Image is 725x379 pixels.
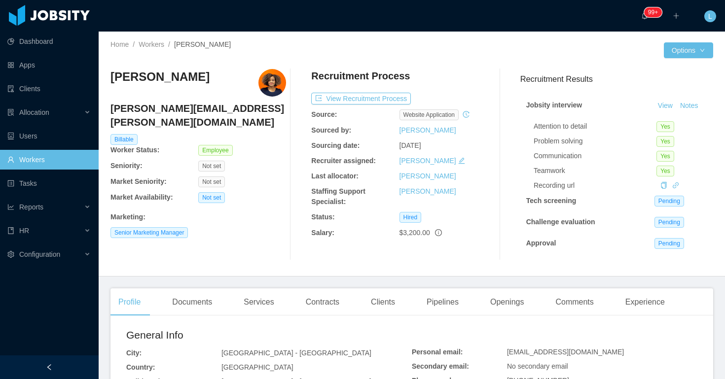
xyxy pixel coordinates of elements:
[7,150,91,170] a: icon: userWorkers
[672,181,679,189] a: icon: link
[110,102,286,129] h4: [PERSON_NAME][EMAIL_ADDRESS][PERSON_NAME][DOMAIN_NAME]
[412,348,463,356] b: Personal email:
[174,40,231,48] span: [PERSON_NAME]
[7,126,91,146] a: icon: robotUsers
[110,134,138,145] span: Billable
[7,173,91,193] a: icon: profileTasks
[258,69,286,97] img: e781983b-62e6-4914-afb4-de08beaf2516_685d8aac5ef47-400w.png
[654,196,684,207] span: Pending
[654,102,676,109] a: View
[7,32,91,51] a: icon: pie-chartDashboard
[311,93,411,104] button: icon: exportView Recruitment Process
[399,212,422,223] span: Hired
[19,250,60,258] span: Configuration
[526,197,577,205] strong: Tech screening
[463,111,470,118] i: icon: history
[110,177,167,185] b: Market Seniority:
[298,288,347,316] div: Contracts
[412,362,469,370] b: Secondary email:
[19,203,43,211] span: Reports
[110,227,188,238] span: Senior Marketing Manager
[110,40,129,48] a: Home
[311,157,376,165] b: Recruiter assigned:
[311,69,410,83] h4: Recruitment Process
[547,288,601,316] div: Comments
[19,108,49,116] span: Allocation
[221,363,293,371] span: [GEOGRAPHIC_DATA]
[133,40,135,48] span: /
[520,73,713,85] h3: Recruitment Results
[7,79,91,99] a: icon: auditClients
[311,187,365,206] b: Staffing Support Specialist:
[110,288,148,316] div: Profile
[656,151,674,162] span: Yes
[399,126,456,134] a: [PERSON_NAME]
[534,151,656,161] div: Communication
[126,363,155,371] b: Country:
[672,182,679,189] i: icon: link
[7,109,14,116] i: icon: solution
[110,69,210,85] h3: [PERSON_NAME]
[311,110,337,118] b: Source:
[110,162,143,170] b: Seniority:
[164,288,220,316] div: Documents
[126,349,142,357] b: City:
[526,101,582,109] strong: Jobsity interview
[526,218,595,226] strong: Challenge evaluation
[617,288,673,316] div: Experience
[311,229,334,237] b: Salary:
[311,172,359,180] b: Last allocator:
[656,121,674,132] span: Yes
[419,288,467,316] div: Pipelines
[198,161,225,172] span: Not set
[139,40,164,48] a: Workers
[311,141,360,149] b: Sourcing date:
[311,95,411,103] a: icon: exportView Recruitment Process
[399,172,456,180] a: [PERSON_NAME]
[644,7,662,17] sup: 2124
[7,227,14,234] i: icon: book
[198,192,225,203] span: Not set
[399,109,459,120] span: website application
[641,12,648,19] i: icon: bell
[664,42,713,58] button: Optionsicon: down
[654,217,684,228] span: Pending
[399,157,456,165] a: [PERSON_NAME]
[482,288,532,316] div: Openings
[534,136,656,146] div: Problem solving
[7,204,14,210] i: icon: line-chart
[110,193,173,201] b: Market Availability:
[236,288,282,316] div: Services
[198,176,225,187] span: Not set
[534,121,656,132] div: Attention to detail
[19,227,29,235] span: HR
[399,229,430,237] span: $3,200.00
[168,40,170,48] span: /
[507,362,568,370] span: No secondary email
[399,141,421,149] span: [DATE]
[110,146,159,154] b: Worker Status:
[7,251,14,258] i: icon: setting
[110,213,145,221] b: Marketing :
[660,182,667,189] i: icon: copy
[311,126,351,134] b: Sourced by:
[708,10,712,22] span: L
[399,187,456,195] a: [PERSON_NAME]
[7,55,91,75] a: icon: appstoreApps
[676,100,702,112] button: Notes
[654,238,684,249] span: Pending
[363,288,403,316] div: Clients
[656,166,674,176] span: Yes
[221,349,371,357] span: [GEOGRAPHIC_DATA] - [GEOGRAPHIC_DATA]
[311,213,334,221] b: Status:
[458,157,465,164] i: icon: edit
[435,229,442,236] span: info-circle
[534,166,656,176] div: Teamwork
[660,180,667,191] div: Copy
[656,136,674,147] span: Yes
[507,348,624,356] span: [EMAIL_ADDRESS][DOMAIN_NAME]
[534,180,656,191] div: Recording url
[526,239,556,247] strong: Approval
[126,327,412,343] h2: General Info
[198,145,232,156] span: Employee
